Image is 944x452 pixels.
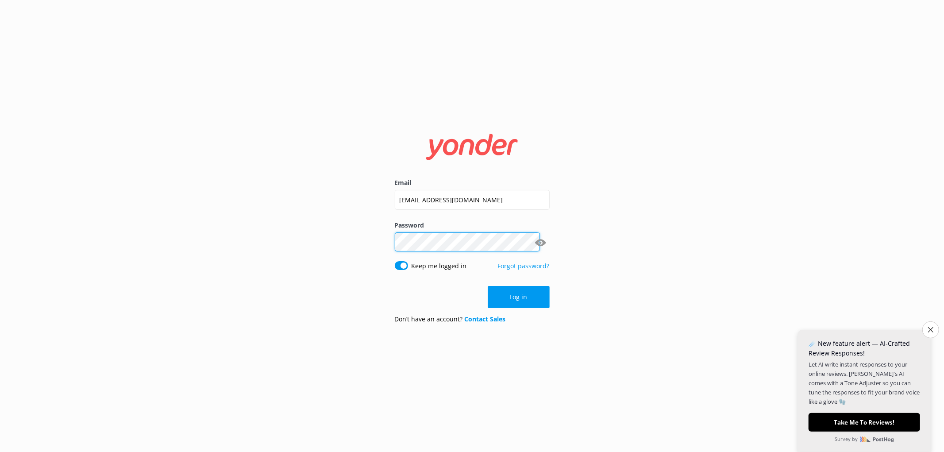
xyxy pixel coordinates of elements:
label: Password [395,220,550,230]
a: Forgot password? [498,262,550,270]
a: Contact Sales [465,315,506,323]
label: Email [395,178,550,188]
input: user@emailaddress.com [395,190,550,210]
button: Log in [488,286,550,308]
label: Keep me logged in [412,261,467,271]
button: Show password [532,234,550,251]
p: Don’t have an account? [395,314,506,324]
